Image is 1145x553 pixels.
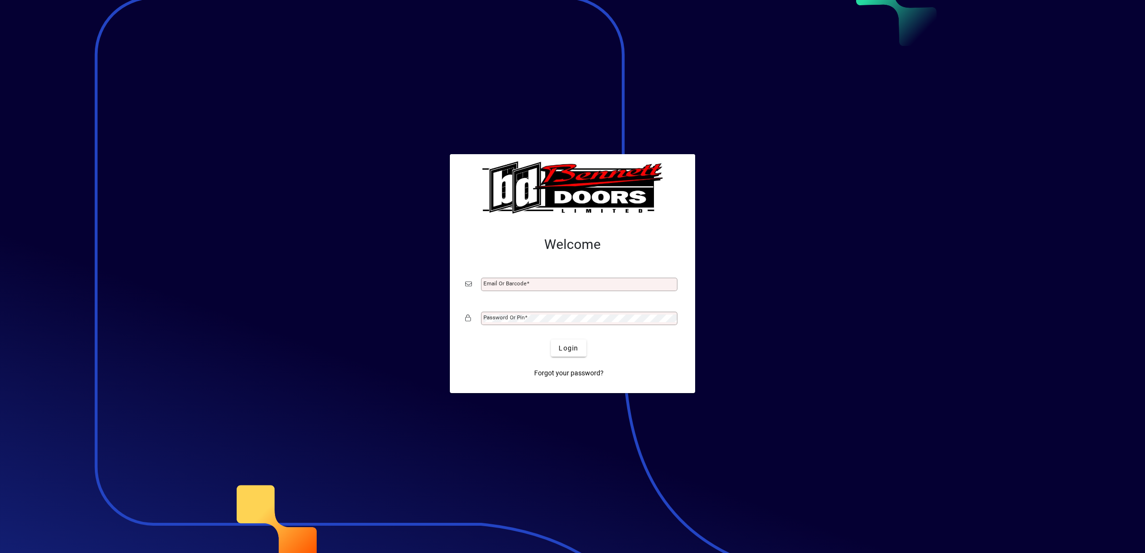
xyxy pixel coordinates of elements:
a: Forgot your password? [530,364,607,382]
mat-label: Email or Barcode [483,280,527,287]
h2: Welcome [465,237,680,253]
span: Login [559,343,578,353]
button: Login [551,339,586,357]
span: Forgot your password? [534,368,604,378]
mat-label: Password or Pin [483,314,525,321]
